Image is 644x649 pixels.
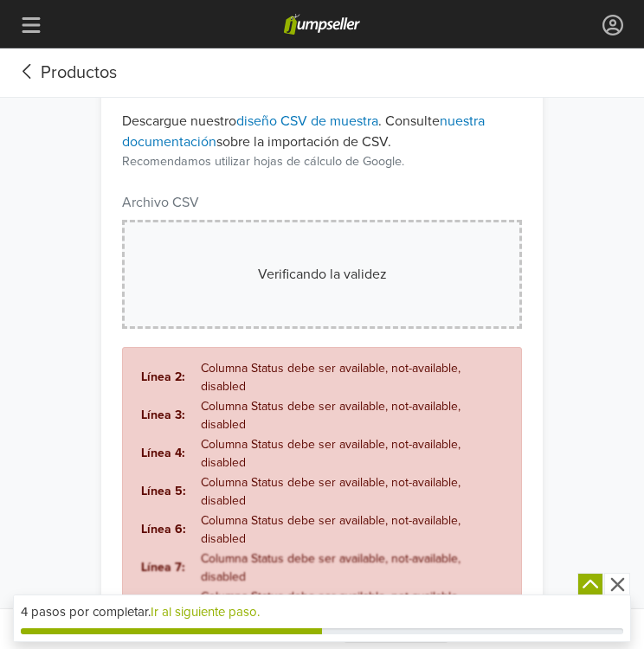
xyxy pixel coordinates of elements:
[122,152,522,171] span: Recomendamos utilizar hojas de cálculo de Google.
[200,472,505,511] td: Columna Status debe ser available, not-available, disabled
[141,446,185,460] strong: Línea 4 :
[141,369,185,384] strong: Línea 2 :
[141,408,185,422] strong: Línea 3 :
[21,602,623,622] div: 4 pasos por completar.
[122,192,199,213] div: Archivo CSV
[200,511,505,549] td: Columna Status debe ser available, not-available, disabled
[200,549,505,587] td: Columna Status debe ser available, not-available, disabled
[151,604,260,620] a: Ir al siguiente paso.
[141,484,186,498] strong: Línea 5 :
[200,434,505,472] td: Columna Status debe ser available, not-available, disabled
[236,112,378,130] a: diseño CSV de muestra
[200,358,505,396] td: Columna Status debe ser available, not-available, disabled
[141,522,186,537] strong: Línea 6 :
[122,112,485,151] span: Descargue nuestro . Consulte sobre la importación de CSV.
[200,587,505,625] td: Columna Status debe ser available, not-available, disabled
[166,264,478,285] div: Verificando la validez
[14,62,117,83] a: Productos
[141,560,185,575] strong: Línea 7 :
[200,396,505,434] td: Columna Status debe ser available, not-available, disabled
